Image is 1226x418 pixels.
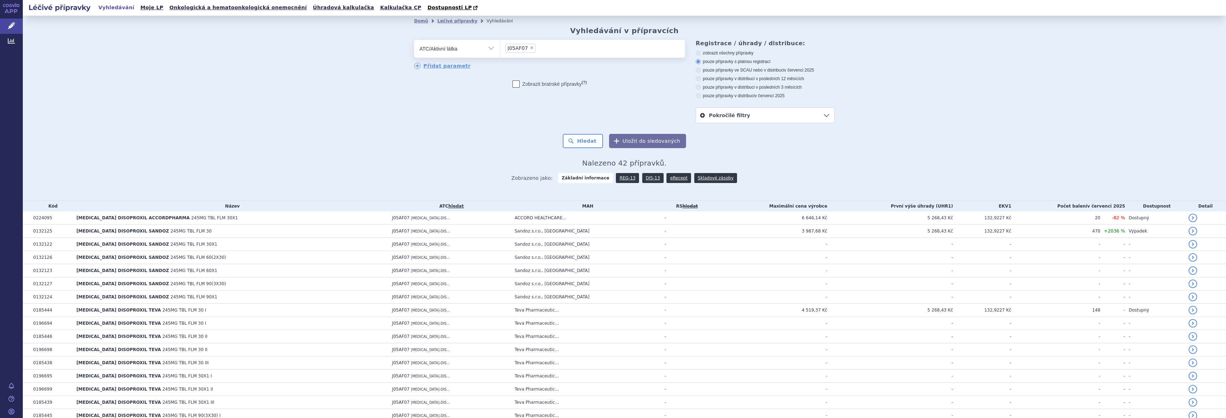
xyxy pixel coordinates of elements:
td: ACCORD HEALTHCARE... [511,211,661,225]
span: 245MG TBL FLM 30 II [163,347,207,352]
td: - [1100,356,1125,370]
td: - [709,264,827,277]
td: - [709,277,827,291]
td: - [827,396,953,409]
td: - [661,277,710,291]
td: 5 268,43 Kč [827,304,953,317]
span: [MEDICAL_DATA] DISOPROXIL TEVA [76,400,161,405]
span: [MEDICAL_DATA] DISOPROXIL TEVA [76,321,161,326]
td: - [661,251,710,264]
label: pouze přípravky v distribuci v posledních 3 měsících [696,84,835,90]
td: Teva Pharmaceutic... [511,330,661,343]
td: - [1011,264,1101,277]
a: detail [1189,227,1197,235]
td: 5 268,43 Kč [827,225,953,238]
td: - [1100,330,1125,343]
td: - [1011,383,1101,396]
span: 245MG TBL FLM 30X1 [191,215,238,220]
input: J05AF07 [537,43,541,52]
td: - [1125,370,1185,383]
span: Dostupnosti LP [427,5,472,10]
span: [MEDICAL_DATA] DISOPROXIL SANDOZ [76,242,169,247]
h2: Léčivé přípravky [23,2,96,12]
span: 245MG TBL FLM 90(3X30) I [163,413,221,418]
td: - [953,330,1011,343]
td: - [827,251,953,264]
span: J05AF07 [392,321,409,326]
td: - [1011,370,1101,383]
span: [MEDICAL_DATA]-DIS... [411,229,450,233]
th: MAH [511,201,661,211]
td: 0132127 [30,277,73,291]
span: [MEDICAL_DATA]-DIS... [411,308,450,312]
td: - [827,356,953,370]
a: detail [1189,359,1197,367]
span: 245MG TBL FLM 60(2X30) [170,255,226,260]
span: [MEDICAL_DATA]-DIS... [411,401,450,404]
a: detail [1189,385,1197,393]
td: - [661,211,710,225]
td: 0132122 [30,238,73,251]
th: Počet balení [1011,201,1125,211]
span: J05AF07 [392,360,409,365]
span: 245MG TBL FLM 30 II [163,334,207,339]
td: - [1011,238,1101,251]
span: v červenci 2025 [784,68,814,73]
span: [MEDICAL_DATA] DISOPROXIL ACCORDPHARMA [76,215,190,220]
td: - [1125,383,1185,396]
span: 245MG TBL FLM 30X1 I [163,373,212,378]
span: [MEDICAL_DATA]-DIS... [411,374,450,378]
a: detail [1189,279,1197,288]
th: Maximální cena výrobce [709,201,827,211]
a: Vyhledávání [96,3,136,12]
span: [MEDICAL_DATA] DISOPROXIL TEVA [76,387,161,392]
td: - [953,251,1011,264]
td: - [1125,264,1185,277]
span: 245MG TBL FLM 30 I [163,308,206,313]
td: - [953,317,1011,330]
td: - [709,383,827,396]
td: - [1011,291,1101,304]
td: - [953,396,1011,409]
td: - [827,383,953,396]
span: [MEDICAL_DATA] DISOPROXIL TEVA [76,334,161,339]
td: 470 [1011,225,1101,238]
th: ATC [388,201,511,211]
td: - [1011,330,1101,343]
a: Léčivé přípravky [437,19,477,23]
td: 0185439 [30,396,73,409]
a: Kalkulačka CP [378,3,424,12]
td: 0224095 [30,211,73,225]
span: × [530,46,534,50]
td: - [827,264,953,277]
td: - [827,291,953,304]
a: vyhledávání neobsahuje žádnou platnou referenční skupinu [682,204,698,209]
span: [MEDICAL_DATA] DISOPROXIL TEVA [76,373,161,378]
span: v červenci 2025 [754,93,784,98]
span: J05AF07 [508,46,528,51]
span: +2036 % [1104,228,1125,234]
td: - [953,356,1011,370]
td: - [661,330,710,343]
span: 245MG TBL FLM 60X1 [170,268,217,273]
span: [MEDICAL_DATA]-DIS... [411,335,450,339]
strong: Základní informace [558,173,613,183]
td: - [709,238,827,251]
td: - [661,304,710,317]
td: - [1100,264,1125,277]
td: - [953,238,1011,251]
a: Úhradová kalkulačka [311,3,376,12]
td: 4 519,37 Kč [709,304,827,317]
td: - [953,343,1011,356]
td: 0196695 [30,370,73,383]
th: Detail [1185,201,1226,211]
td: - [709,343,827,356]
span: [MEDICAL_DATA]-DIS... [411,348,450,352]
a: DIS-13 [642,173,664,183]
td: 0185446 [30,330,73,343]
td: - [661,370,710,383]
span: 245MG TBL FLM 30 I [163,321,206,326]
td: - [709,370,827,383]
td: Teva Pharmaceutic... [511,383,661,396]
th: EKV1 [953,201,1011,211]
